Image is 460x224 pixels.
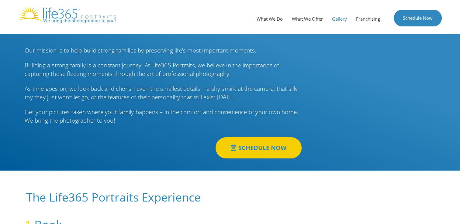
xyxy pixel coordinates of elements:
[26,189,201,205] span: The Life365 Portraits Experience
[287,10,327,28] a: What We Offer
[25,61,279,78] span: Building a strong family is a constant journey. At Life365 Portraits, we believe in the importanc...
[327,10,351,28] a: Gallery
[351,10,385,28] a: Franchising
[18,6,116,23] img: Life365
[25,46,256,54] span: Our mission is to help build strong families by preserving life’s most important moments.
[252,10,287,28] a: What We Do
[25,85,298,101] span: As time goes on, we look back and cherish even the smallest details – a shy smirk at the camera, ...
[394,10,442,26] a: Schedule Now
[25,108,298,125] span: Get your pictures taken where your family happens – in the comfort and convenience of your own ho...
[238,145,286,151] span: SCHEDULE NOW
[216,137,302,158] a: SCHEDULE NOW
